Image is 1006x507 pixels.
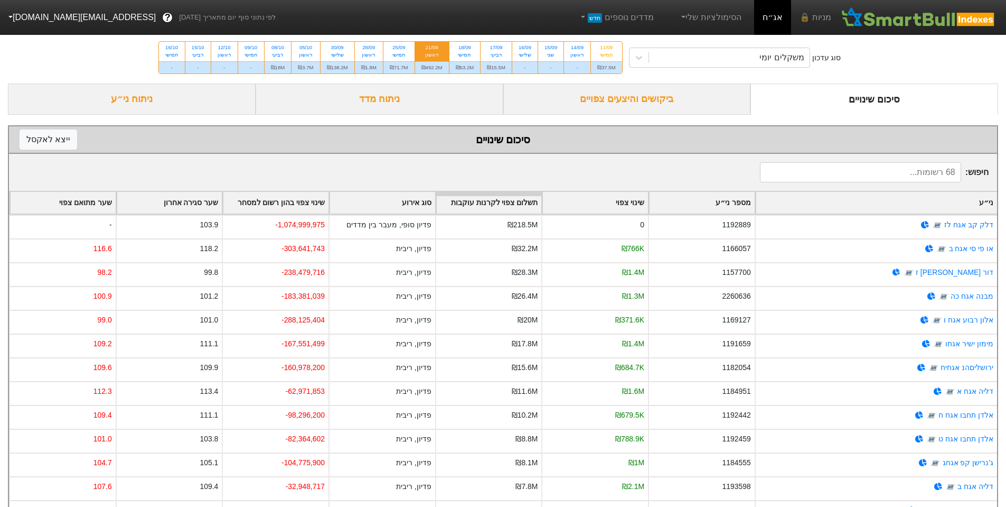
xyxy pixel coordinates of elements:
[281,315,325,326] div: -288,125,404
[487,51,505,59] div: רביעי
[512,410,538,421] div: ₪10.2M
[449,61,481,73] div: ₪53.2M
[512,291,538,302] div: ₪26.4M
[588,13,602,23] span: חדש
[396,386,431,397] div: פדיון, ריבית
[945,482,956,492] img: tase link
[265,61,292,73] div: ₪18M
[756,192,997,214] div: Toggle SortBy
[503,84,751,115] div: ביקושים והיצעים צפויים
[396,434,431,445] div: פדיון, ריבית
[390,44,408,51] div: 25/09
[519,51,531,59] div: שלישי
[292,61,319,73] div: ₪3.7M
[192,51,204,59] div: רביעי
[165,51,178,59] div: חמישי
[298,44,313,51] div: 05/10
[93,457,112,468] div: 104.7
[281,362,325,373] div: -160,978,200
[928,363,939,373] img: tase link
[840,7,998,28] img: SmartBull
[200,315,218,326] div: 101.0
[945,339,993,348] a: מימון ישיר אגחו
[396,410,431,421] div: פדיון, ריבית
[93,386,112,397] div: 112.3
[200,434,218,445] div: 103.8
[281,243,325,254] div: -303,641,743
[916,268,993,276] a: דור [PERSON_NAME] ז
[245,51,258,59] div: חמישי
[93,481,112,492] div: 107.6
[192,44,204,51] div: 15/10
[238,61,264,73] div: -
[117,192,222,214] div: Toggle SortBy
[281,338,325,349] div: -167,551,499
[415,61,449,73] div: ₪492.2M
[396,243,431,254] div: פדיון, ריבית
[938,435,993,443] a: אלדן תחבו אגח ט
[615,434,644,445] div: ₪788.9K
[281,457,325,468] div: -104,775,900
[944,220,993,229] a: דלק קב אגח לז
[512,338,538,349] div: ₪17.8M
[396,315,431,326] div: פדיון, ריבית
[223,192,328,214] div: Toggle SortBy
[722,410,751,421] div: 1192442
[518,315,538,326] div: ₪20M
[200,481,218,492] div: 109.4
[944,316,993,324] a: אלון רבוע אגח ו
[957,387,993,395] a: דליה אגח א
[98,315,112,326] div: 99.0
[591,61,622,73] div: ₪37.5M
[204,267,218,278] div: 99.8
[396,338,431,349] div: פדיון, ריבית
[396,291,431,302] div: פדיון, ריבית
[421,44,443,51] div: 21/09
[185,61,211,73] div: -
[20,130,77,150] button: ייצא לאקסל
[355,61,383,73] div: ₪1.8M
[10,192,116,214] div: Toggle SortBy
[200,362,218,373] div: 109.9
[298,51,313,59] div: ראשון
[281,267,325,278] div: -238,479,716
[159,61,185,73] div: -
[622,338,644,349] div: ₪1.4M
[286,434,325,445] div: -82,364,602
[564,61,590,73] div: -
[179,12,276,23] span: לפי נתוני סוף יום מתאריך [DATE]
[640,219,644,231] div: 0
[165,44,178,51] div: 16/10
[750,84,998,115] div: סיכום שינויים
[383,61,415,73] div: ₪71.7M
[615,315,644,326] div: ₪371.6K
[597,44,616,51] div: 11/09
[93,410,112,421] div: 109.4
[512,61,538,73] div: -
[396,267,431,278] div: פדיון, ריבית
[512,362,538,373] div: ₪15.6M
[286,386,325,397] div: -62,971,853
[327,51,348,59] div: שלישי
[949,244,993,253] a: או פי סי אגח ב
[98,267,112,278] div: 98.2
[256,84,503,115] div: ניתוח מדד
[456,51,474,59] div: חמישי
[622,386,644,397] div: ₪1.6M
[544,51,557,59] div: שני
[200,243,218,254] div: 118.2
[271,51,285,59] div: רביעי
[165,11,171,25] span: ?
[574,7,658,28] a: מדדים נוספיםחדש
[512,267,538,278] div: ₪28.3M
[943,458,993,467] a: ג'נרישן קפ אגחג
[812,52,841,63] div: סוג עדכון
[245,44,258,51] div: 09/10
[722,219,751,231] div: 1192889
[722,386,751,397] div: 1184951
[628,457,644,468] div: ₪1M
[286,410,325,421] div: -98,296,200
[519,44,531,51] div: 16/09
[396,457,431,468] div: פדיון, ריבית
[722,291,751,302] div: 2260636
